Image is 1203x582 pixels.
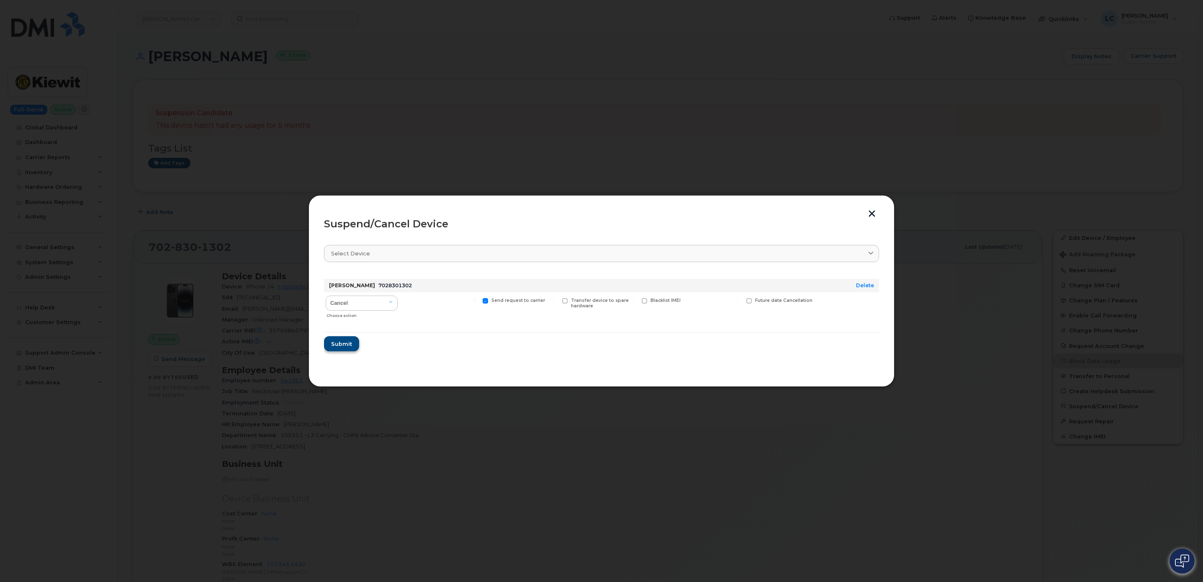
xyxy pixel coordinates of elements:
[326,309,398,319] div: Choose action
[571,298,629,309] span: Transfer device to spare hardware
[329,282,375,288] strong: [PERSON_NAME]
[324,219,879,229] div: Suspend/Cancel Device
[331,250,370,258] span: Select device
[755,298,812,303] span: Future date Cancellation
[491,298,545,303] span: Send request to carrier
[856,282,874,288] a: Delete
[324,245,879,262] a: Select device
[331,340,352,348] span: Submit
[1175,554,1189,568] img: Open chat
[378,282,412,288] span: 7028301302
[632,298,636,302] input: Blacklist IMEI
[650,298,681,303] span: Blacklist IMEI
[736,298,740,302] input: Future date Cancellation
[324,336,359,351] button: Submit
[473,298,477,302] input: Send request to carrier
[552,298,556,302] input: Transfer device to spare hardware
